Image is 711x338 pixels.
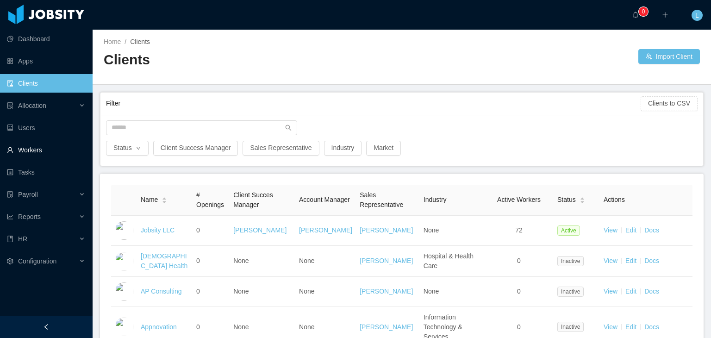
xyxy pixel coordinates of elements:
[639,7,648,16] sup: 0
[644,288,659,295] a: Docs
[638,49,700,64] button: icon: usergroup-addImport Client
[233,191,273,208] span: Client Succes Manager
[106,95,641,112] div: Filter
[233,323,249,331] span: None
[243,141,319,156] button: Sales Representative
[644,257,659,264] a: Docs
[130,38,150,45] span: Clients
[18,235,27,243] span: HR
[557,256,584,266] span: Inactive
[7,258,13,264] i: icon: setting
[141,195,158,205] span: Name
[484,277,554,307] td: 0
[7,119,85,137] a: icon: robotUsers
[7,102,13,109] i: icon: solution
[580,200,585,202] i: icon: caret-down
[162,196,167,202] div: Sort
[299,257,314,264] span: None
[104,50,402,69] h2: Clients
[7,141,85,159] a: icon: userWorkers
[497,196,541,203] span: Active Workers
[557,225,580,236] span: Active
[424,288,439,295] span: None
[360,288,413,295] a: [PERSON_NAME]
[580,196,585,199] i: icon: caret-up
[104,38,121,45] a: Home
[324,141,362,156] button: Industry
[360,191,403,208] span: Sales Representative
[641,96,698,111] button: Clients to CSV
[193,216,230,246] td: 0
[7,74,85,93] a: icon: auditClients
[115,252,133,270] img: 6a8e90c0-fa44-11e7-aaa7-9da49113f530_5a5d50e77f870-400w.png
[162,196,167,199] i: icon: caret-up
[360,226,413,234] a: [PERSON_NAME]
[7,191,13,198] i: icon: file-protect
[299,323,314,331] span: None
[557,195,576,205] span: Status
[360,257,413,264] a: [PERSON_NAME]
[604,196,625,203] span: Actions
[299,196,350,203] span: Account Manager
[557,287,584,297] span: Inactive
[193,277,230,307] td: 0
[366,141,401,156] button: Market
[153,141,238,156] button: Client Success Manager
[424,196,447,203] span: Industry
[141,288,181,295] a: AP Consulting
[484,216,554,246] td: 72
[604,288,617,295] a: View
[162,200,167,202] i: icon: caret-down
[632,12,639,18] i: icon: bell
[141,252,187,269] a: [DEMOGRAPHIC_DATA] Health
[7,163,85,182] a: icon: profileTasks
[625,226,636,234] a: Edit
[360,323,413,331] a: [PERSON_NAME]
[193,246,230,277] td: 0
[557,322,584,332] span: Inactive
[7,30,85,48] a: icon: pie-chartDashboard
[580,196,585,202] div: Sort
[662,12,668,18] i: icon: plus
[141,323,177,331] a: Appnovation
[424,226,439,234] span: None
[299,226,352,234] a: [PERSON_NAME]
[7,236,13,242] i: icon: book
[233,226,287,234] a: [PERSON_NAME]
[125,38,126,45] span: /
[141,226,175,234] a: Jobsity LLC
[604,226,617,234] a: View
[604,257,617,264] a: View
[299,288,314,295] span: None
[625,257,636,264] a: Edit
[695,10,699,21] span: L
[484,246,554,277] td: 0
[18,102,46,109] span: Allocation
[604,323,617,331] a: View
[7,213,13,220] i: icon: line-chart
[233,288,249,295] span: None
[233,257,249,264] span: None
[196,191,224,208] span: # Openings
[115,282,133,301] img: 6a95fc60-fa44-11e7-a61b-55864beb7c96_5a5d513336692-400w.png
[106,141,149,156] button: Statusicon: down
[424,252,474,269] span: Hospital & Health Care
[115,221,133,240] img: dc41d540-fa30-11e7-b498-73b80f01daf1_657caab8ac997-400w.png
[115,318,133,336] img: 6a96eda0-fa44-11e7-9f69-c143066b1c39_5a5d5161a4f93-400w.png
[625,323,636,331] a: Edit
[644,226,659,234] a: Docs
[285,125,292,131] i: icon: search
[625,288,636,295] a: Edit
[18,213,41,220] span: Reports
[7,52,85,70] a: icon: appstoreApps
[18,191,38,198] span: Payroll
[18,257,56,265] span: Configuration
[644,323,659,331] a: Docs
